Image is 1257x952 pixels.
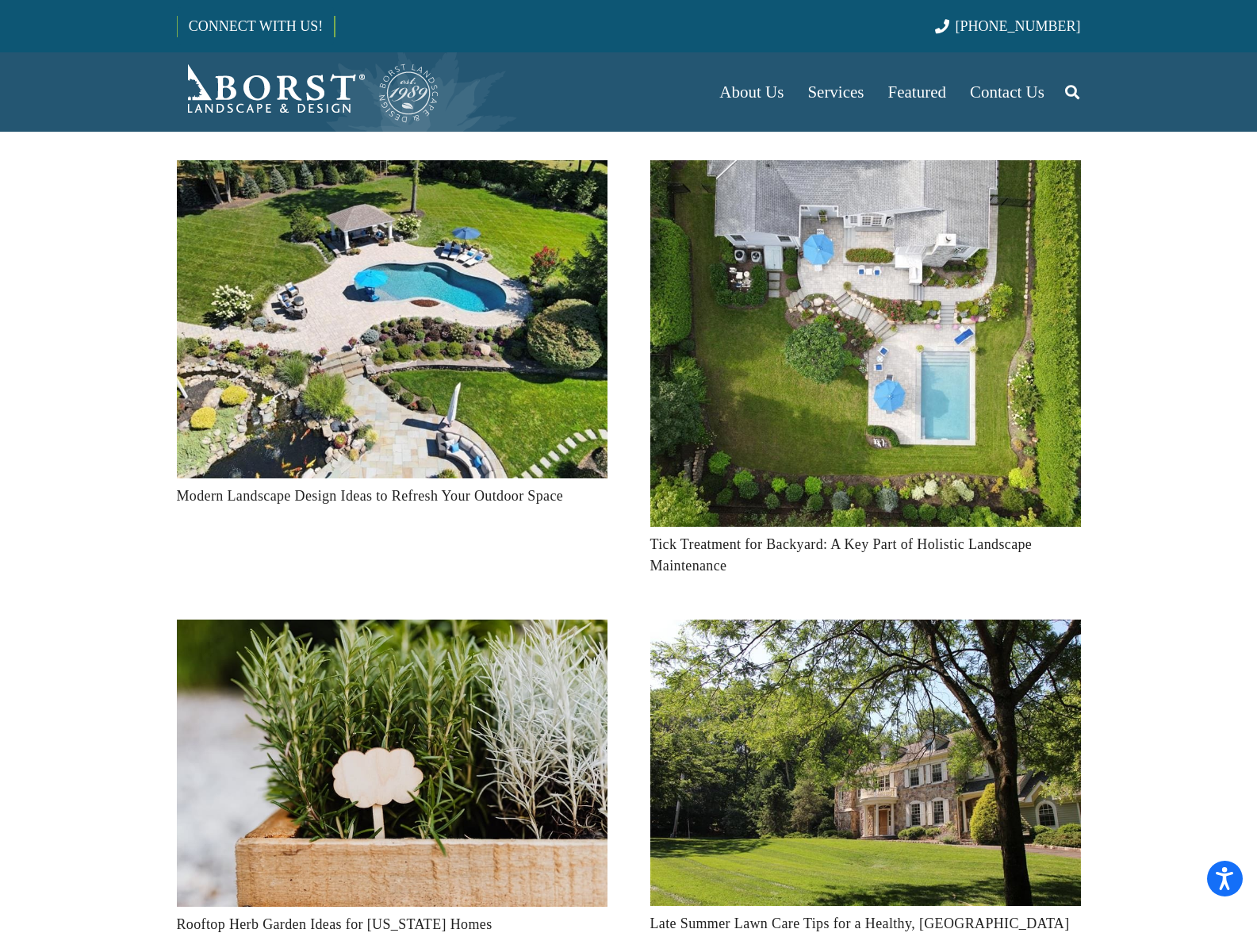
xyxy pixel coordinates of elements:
a: Rooftop Herb Garden Ideas for New Jersey Homes [177,624,607,639]
a: About Us [707,52,795,132]
a: Search [1056,72,1088,112]
a: CONNECT WITH US! [178,7,334,45]
a: Tick Treatment for Backyard: A Key Part of Holistic Landscape Maintenance [650,164,1081,180]
a: Borst-Logo [177,60,440,124]
img: Keep your lawn healthy with late summer lawn care tips. [650,620,1081,907]
span: Contact Us [970,83,1044,102]
span: [PHONE_NUMBER] [956,18,1081,34]
a: Tick Treatment for Backyard: A Key Part of Holistic Landscape Maintenance [650,536,1033,574]
img: Tick treatment for backyard spaces is essential. Learn how integrated pest control fits into holi... [650,160,1081,527]
a: [PHONE_NUMBER] [935,18,1080,34]
span: About Us [719,83,784,102]
a: Contact Us [958,52,1056,132]
a: Rooftop Herb Garden Ideas for [US_STATE] Homes [177,916,492,932]
span: Services [807,83,864,102]
img: Explore modern landscape design ideas for your NJ home [177,160,607,478]
img: Learn how to create a thriving rooftop herb garden [177,620,607,907]
a: Featured [876,52,958,132]
a: Services [795,52,876,132]
a: Modern Landscape Design Ideas to Refresh Your Outdoor Space [177,164,607,180]
a: Modern Landscape Design Ideas to Refresh Your Outdoor Space [177,488,564,504]
a: Late Summer Lawn Care Tips for a Healthy, [GEOGRAPHIC_DATA] [650,916,1070,931]
a: Late Summer Lawn Care Tips for a Healthy, Green Yard [650,624,1081,639]
span: Featured [888,83,946,102]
